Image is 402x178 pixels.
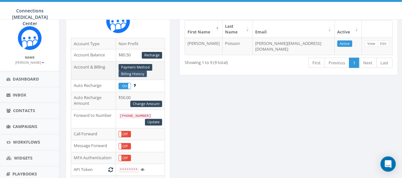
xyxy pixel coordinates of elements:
[13,108,35,113] span: Contacts
[12,8,48,26] span: Connections [MEDICAL_DATA] Center
[119,71,147,77] a: Billing History
[222,21,253,38] th: Last Name: activate to sort column ascending
[18,26,42,50] img: Rally_Corp_Icon.png
[71,152,116,164] td: MFA Authentication
[324,58,349,68] a: Previous
[119,64,152,71] a: Payment Method
[71,49,116,61] td: Account Balance
[116,38,165,49] td: Non Profit
[119,131,131,137] label: Off
[71,38,116,49] td: Account Type
[71,80,116,92] td: Auto Recharge
[378,40,389,47] a: Edit
[119,83,131,89] div: OnOff
[108,167,113,172] i: Generate New Token
[185,21,222,38] th: First Name: activate to sort column descending
[15,59,44,65] a: [PERSON_NAME]
[130,101,162,107] a: Change Amount
[380,156,396,172] div: Open Intercom Messenger
[337,40,352,47] a: Active
[71,92,116,110] td: Auto Recharge Amount
[13,124,37,129] span: Campaigns
[13,92,26,98] span: Inbox
[119,143,131,149] label: Off
[133,82,136,88] span: Enable to prevent campaign failure.
[13,76,39,82] span: Dashboard
[253,21,335,38] th: Email: activate to sort column ascending
[119,143,131,149] div: OnOff
[71,164,116,175] td: API Token
[119,155,131,161] div: OnOff
[12,171,37,177] span: Playbooks
[119,113,152,119] code: [PHONE_NUMBER]
[106,9,130,33] img: Rally_Corp_Icon.png
[116,49,165,61] td: $80.50
[119,83,131,89] label: On
[308,58,325,68] a: First
[335,21,362,38] th: Active: activate to sort column ascending
[253,38,335,55] td: [PERSON_NAME][EMAIL_ADDRESS][DOMAIN_NAME]
[25,55,35,60] small: Name
[142,52,162,59] a: Recharge
[349,58,359,68] a: 1
[71,140,116,152] td: Message Forward
[71,110,116,128] td: Forward to Number
[365,40,378,47] a: View
[119,131,131,137] div: OnOff
[119,155,131,161] label: Off
[71,128,116,140] td: Call Forward
[145,119,162,125] a: Update
[222,38,253,55] td: Poisson
[185,57,266,66] div: Showing 1 to 9 (9 total)
[185,38,222,55] td: [PERSON_NAME]
[116,92,165,110] td: $50.00
[13,139,40,145] span: Workflows
[14,155,32,161] span: Widgets
[71,61,116,80] td: Account & Billing
[15,60,44,65] small: [PERSON_NAME]
[359,58,377,68] a: Next
[376,58,392,68] a: Last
